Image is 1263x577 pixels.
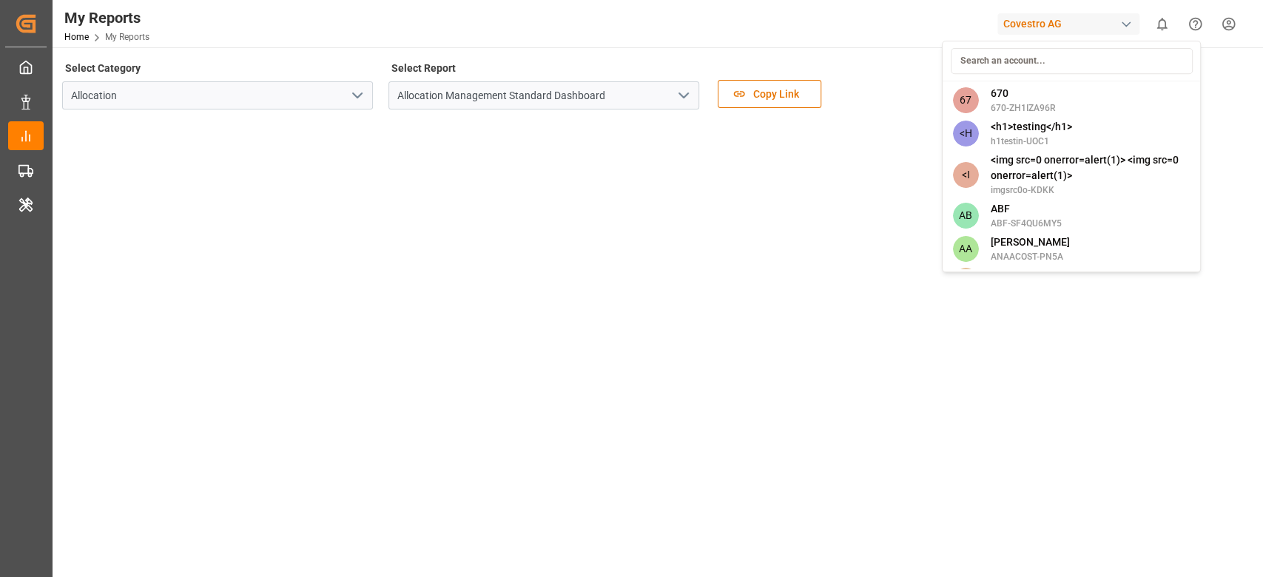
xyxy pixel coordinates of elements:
[990,119,1071,135] span: <h1>testing</h1>
[990,101,1055,115] span: 670-ZH1IZA96R
[952,268,978,294] span: AA
[990,152,1190,183] span: <img src=0 onerror=alert(1)> <img src=0 onerror=alert(1)>
[990,250,1069,263] span: ANAACOST-PN5A
[990,86,1055,101] span: 670
[952,203,978,229] span: AB
[990,201,1061,217] span: ABF
[950,48,1192,74] input: Search an account...
[990,183,1190,197] span: imgsrc0o-KDKK
[990,217,1061,230] span: ABF-SF4QU6MY5
[952,121,978,146] span: <H
[952,162,978,188] span: <I
[990,135,1071,148] span: h1testin-UOC1
[952,236,978,262] span: AA
[990,234,1069,250] span: [PERSON_NAME]
[952,87,978,113] span: 67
